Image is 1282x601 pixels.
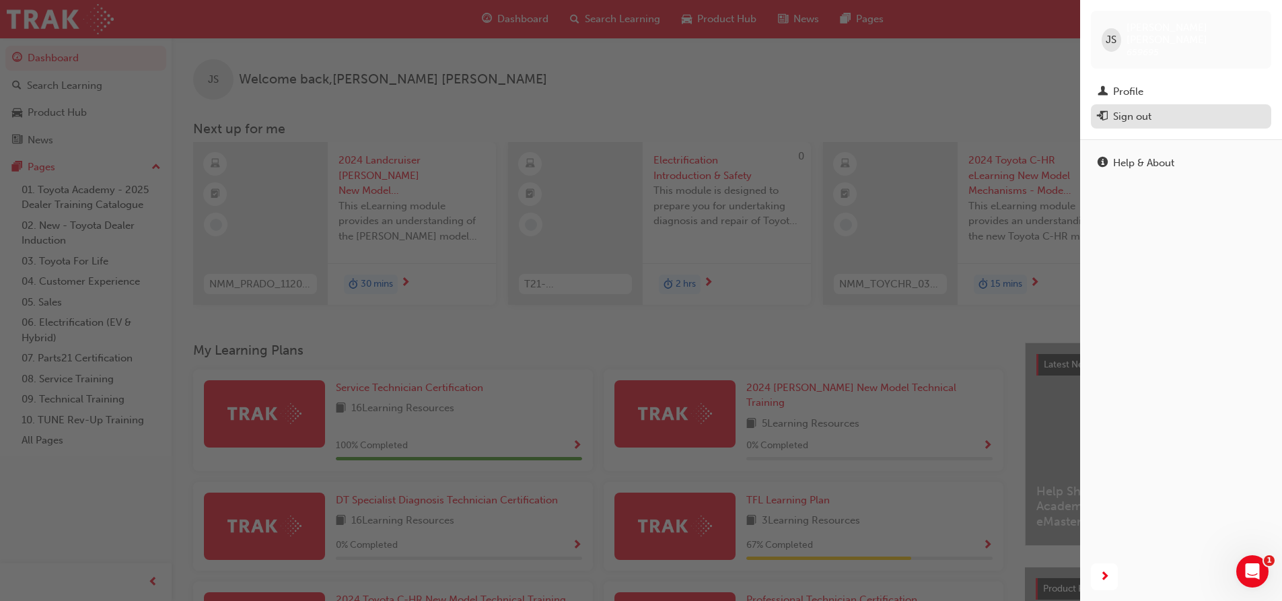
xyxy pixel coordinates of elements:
[1098,111,1108,123] span: exit-icon
[1098,86,1108,98] span: man-icon
[1264,555,1275,566] span: 1
[1098,157,1108,170] span: info-icon
[1127,22,1260,46] span: [PERSON_NAME] [PERSON_NAME]
[1236,555,1269,588] iframe: Intercom live chat
[1100,569,1110,586] span: next-icon
[1127,46,1159,58] span: 659695
[1091,151,1271,176] a: Help & About
[1113,109,1151,125] div: Sign out
[1113,155,1174,171] div: Help & About
[1091,104,1271,129] button: Sign out
[1113,84,1143,100] div: Profile
[1091,79,1271,104] a: Profile
[1106,32,1116,48] span: JS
